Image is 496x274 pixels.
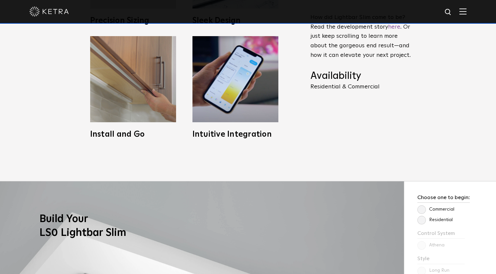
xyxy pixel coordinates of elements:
img: Hamburger%20Nav.svg [459,8,466,14]
img: search icon [444,8,452,16]
label: Commercial [417,207,454,212]
img: ketra-logo-2019-white [30,7,69,16]
p: Residential & Commercial [310,84,412,90]
img: L30_SystemIntegration [192,36,278,122]
h3: Install and Go [90,130,176,138]
label: Residential [417,217,453,223]
img: LS0_Easy_Install [90,36,176,122]
h3: Choose one to begin: [417,194,470,203]
h3: Intuitive Integration [192,130,278,138]
h4: Availability [310,70,412,82]
a: here [388,24,400,30]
